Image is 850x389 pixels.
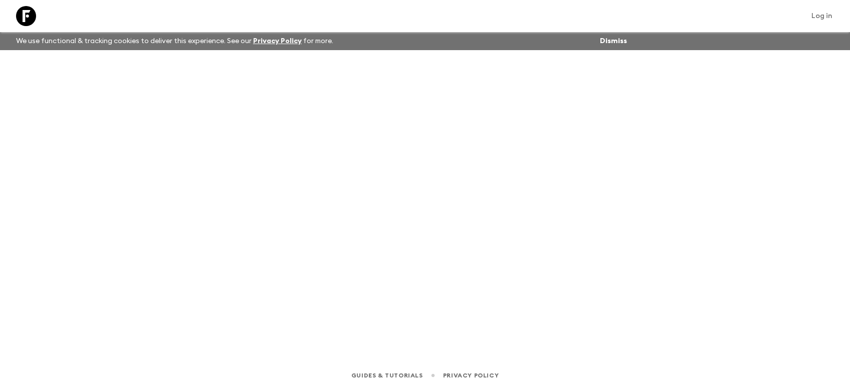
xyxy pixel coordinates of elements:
a: Guides & Tutorials [351,370,423,381]
p: We use functional & tracking cookies to deliver this experience. See our for more. [12,32,337,50]
button: Dismiss [597,34,629,48]
a: Privacy Policy [253,38,302,45]
a: Privacy Policy [443,370,499,381]
a: Log in [806,9,838,23]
